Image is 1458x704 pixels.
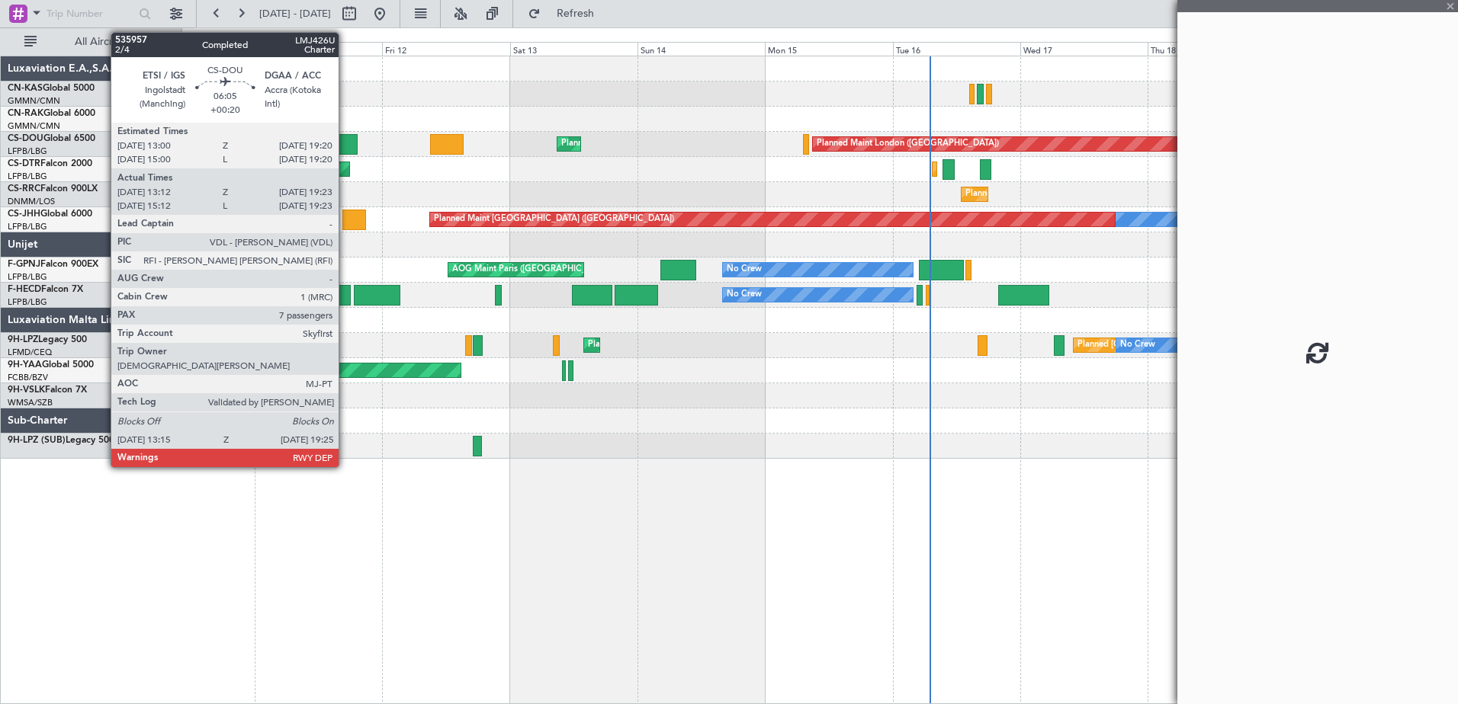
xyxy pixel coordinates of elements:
[893,42,1020,56] div: Tue 16
[8,184,40,194] span: CS-RRC
[8,260,40,269] span: F-GPNJ
[8,84,43,93] span: CN-KAS
[8,347,52,358] a: LFMD/CEQ
[1077,334,1293,357] div: Planned [GEOGRAPHIC_DATA] ([GEOGRAPHIC_DATA])
[8,386,45,395] span: 9H-VSLK
[434,208,674,231] div: Planned Maint [GEOGRAPHIC_DATA] ([GEOGRAPHIC_DATA])
[8,360,94,370] a: 9H-YAAGlobal 5000
[259,7,331,21] span: [DATE] - [DATE]
[510,42,637,56] div: Sat 13
[382,42,509,56] div: Fri 12
[8,260,98,269] a: F-GPNJFalcon 900EX
[185,30,210,43] div: [DATE]
[8,146,47,157] a: LFPB/LBG
[127,42,255,56] div: Wed 10
[47,2,134,25] input: Trip Number
[8,84,95,93] a: CN-KASGlobal 5000
[8,134,95,143] a: CS-DOUGlobal 6500
[1020,42,1148,56] div: Wed 17
[8,109,95,118] a: CN-RAKGlobal 6000
[8,171,47,182] a: LFPB/LBG
[8,196,55,207] a: DNMM/LOS
[544,8,608,19] span: Refresh
[561,133,801,155] div: Planned Maint [GEOGRAPHIC_DATA] ([GEOGRAPHIC_DATA])
[727,258,762,281] div: No Crew
[8,184,98,194] a: CS-RRCFalcon 900LX
[8,159,40,168] span: CS-DTR
[1120,334,1155,357] div: No Crew
[817,133,999,155] div: Planned Maint London ([GEOGRAPHIC_DATA])
[255,42,382,56] div: Thu 11
[8,134,43,143] span: CS-DOU
[8,271,47,283] a: LFPB/LBG
[17,30,165,54] button: All Aircraft
[8,296,47,308] a: LFPB/LBG
[8,386,87,395] a: 9H-VSLKFalcon 7X
[8,372,48,383] a: FCBB/BZV
[8,285,41,294] span: F-HECD
[8,285,83,294] a: F-HECDFalcon 7X
[210,158,277,181] div: AOG Maint Sofia
[8,335,87,344] a: 9H-LPZLegacy 500
[8,221,47,232] a: LFPB/LBG
[452,258,612,281] div: AOG Maint Paris ([GEOGRAPHIC_DATA])
[8,436,114,445] a: 9H-LPZ (SUB)Legacy 500
[8,397,53,408] a: WMSA/SZB
[765,42,892,56] div: Mon 15
[40,37,161,47] span: All Aircraft
[8,109,43,118] span: CN-RAK
[8,95,60,107] a: GMMN/CMN
[8,436,66,445] span: 9H-LPZ (SUB)
[637,42,765,56] div: Sun 14
[8,335,38,344] span: 9H-LPZ
[8,210,40,219] span: CS-JHH
[521,2,612,26] button: Refresh
[588,334,769,357] div: Planned Maint Cannes ([GEOGRAPHIC_DATA])
[8,120,60,132] a: GMMN/CMN
[727,283,762,306] div: No Crew
[8,210,92,219] a: CS-JHHGlobal 6000
[1148,42,1275,56] div: Thu 18
[965,183,1206,206] div: Planned Maint [GEOGRAPHIC_DATA] ([GEOGRAPHIC_DATA])
[8,360,42,370] span: 9H-YAA
[936,158,1014,181] div: Planned Maint Sofia
[8,159,92,168] a: CS-DTRFalcon 2000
